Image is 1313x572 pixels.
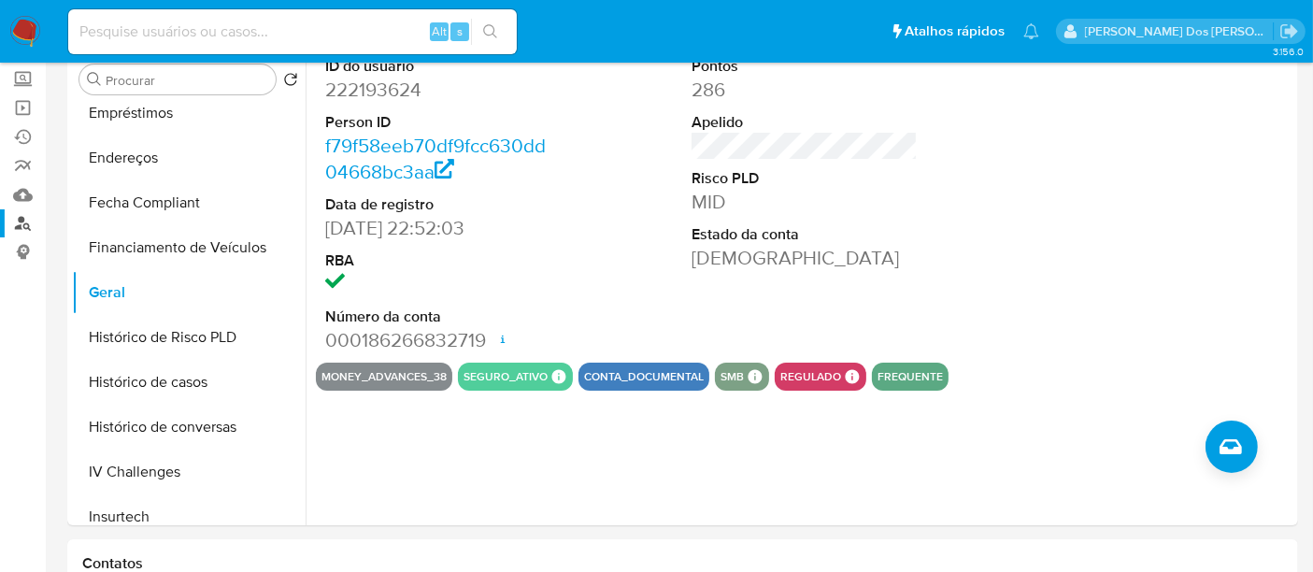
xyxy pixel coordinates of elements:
span: Atalhos rápidos [905,21,1005,41]
dd: 000186266832719 [325,327,551,353]
button: conta_documental [584,373,704,380]
button: Histórico de conversas [72,405,306,450]
span: 3.156.0 [1273,44,1304,59]
input: Procurar [106,72,268,89]
dd: 222193624 [325,77,551,103]
button: regulado [780,373,841,380]
button: Histórico de casos [72,360,306,405]
button: Retornar ao pedido padrão [283,72,298,93]
button: Geral [72,270,306,315]
dt: Data de registro [325,194,551,215]
dd: 286 [692,77,918,103]
button: smb [721,373,744,380]
button: money_advances_38 [321,373,447,380]
button: Fecha Compliant [72,180,306,225]
dt: Número da conta [325,307,551,327]
a: Sair [1279,21,1299,41]
dd: [DEMOGRAPHIC_DATA] [692,245,918,271]
p: renato.lopes@mercadopago.com.br [1085,22,1274,40]
button: frequente [878,373,943,380]
dt: ID do usuário [325,56,551,77]
a: Notificações [1023,23,1039,39]
button: Insurtech [72,494,306,539]
button: Histórico de Risco PLD [72,315,306,360]
dt: Risco PLD [692,168,918,189]
a: f79f58eeb70df9fcc630dd04668bc3aa [325,132,546,185]
button: Endereços [72,136,306,180]
button: Procurar [87,72,102,87]
dt: Pontos [692,56,918,77]
button: Empréstimos [72,91,306,136]
dt: Apelido [692,112,918,133]
button: IV Challenges [72,450,306,494]
dt: Person ID [325,112,551,133]
input: Pesquise usuários ou casos... [68,20,517,44]
span: s [457,22,463,40]
button: seguro_ativo [464,373,548,380]
dt: RBA [325,250,551,271]
span: Alt [432,22,447,40]
button: Financiamento de Veículos [72,225,306,270]
dt: Estado da conta [692,224,918,245]
button: search-icon [471,19,509,45]
dd: [DATE] 22:52:03 [325,215,551,241]
dd: MID [692,189,918,215]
